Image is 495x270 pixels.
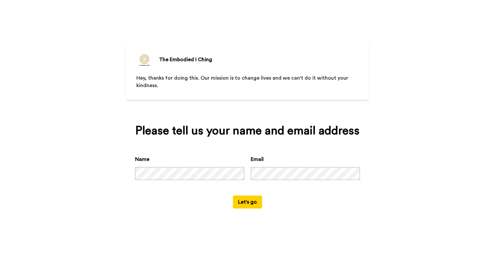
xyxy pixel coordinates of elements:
[251,155,264,163] label: Email
[233,196,262,208] button: Let's go
[135,155,149,163] label: Name
[136,75,350,88] span: Hey, thanks for doing this. Our mission is to change lives and we can't do it without your kindness.
[159,56,212,63] div: The Embodied I Ching
[135,124,360,137] div: Please tell us your name and email address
